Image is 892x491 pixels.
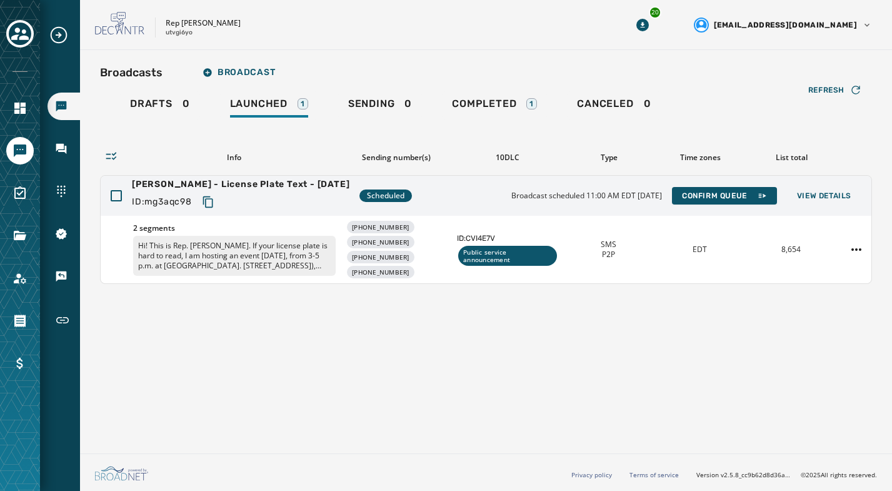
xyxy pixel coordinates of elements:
h2: Broadcasts [100,64,163,81]
span: Confirm Queue [682,191,767,201]
a: Terms of service [629,470,679,479]
div: List total [751,153,832,163]
a: Drafts0 [120,91,200,120]
a: Navigate to Inbox [48,135,80,163]
span: View Details [797,191,851,201]
div: [PHONE_NUMBER] [347,236,414,248]
a: Launched1 [220,91,318,120]
span: Broadcast scheduled 11:00 AM EDT [DATE] [511,191,662,201]
button: Refresh [798,80,872,100]
div: Public service announcement [458,246,557,266]
div: 1 [298,98,308,109]
div: 1 [526,98,537,109]
div: EDT [659,245,741,255]
a: Navigate to Broadcasts [48,93,80,120]
a: Navigate to Surveys [6,180,34,207]
span: 2 segments [133,223,336,233]
a: Completed1 [442,91,547,120]
a: Navigate to Messaging [6,137,34,165]
div: Sending number(s) [346,153,447,163]
span: Sending [348,98,395,110]
button: User settings [689,13,877,38]
span: ID: mg3aqc98 [132,196,192,208]
span: Canceled [577,98,633,110]
span: Drafts [130,98,173,110]
span: © 2025 All rights reserved. [801,470,877,479]
div: Info [133,153,336,163]
span: SMS [601,240,616,250]
div: 8,654 [750,245,831,255]
a: Navigate to Orders [6,307,34,335]
div: [PHONE_NUMBER] [347,221,414,233]
a: Navigate to Sending Numbers [48,178,80,205]
div: Time zones [659,153,741,163]
button: Expand sub nav menu [49,25,79,45]
a: Navigate to Billing [6,350,34,377]
p: Rep [PERSON_NAME] [166,18,241,28]
div: 0 [577,98,651,118]
button: Toggle account select drawer [6,20,34,48]
a: Navigate to Account [6,265,34,292]
span: Version [696,470,791,480]
span: Scheduled [367,191,404,201]
p: Hi! This is Rep. [PERSON_NAME]. If your license plate is hard to read, I am hosting an event [DAT... [133,236,336,276]
div: [PHONE_NUMBER] [347,251,414,263]
span: Refresh [808,85,844,95]
span: Launched [230,98,288,110]
div: 0 [348,98,412,118]
span: ID: CVI4E7V [457,233,558,243]
p: utvgi6yo [166,28,193,38]
span: v2.5.8_cc9b62d8d36ac40d66e6ee4009d0e0f304571100 [721,470,791,480]
span: [PERSON_NAME] - License Plate Text - [DATE] [132,178,349,191]
span: Broadcast [203,68,275,78]
a: Canceled0 [567,91,661,120]
button: View Details [787,187,861,205]
button: Copy text to clipboard [197,191,219,213]
button: Download Menu [631,14,654,36]
div: 0 [130,98,190,118]
div: 20 [649,6,661,19]
a: Navigate to Short Links [48,305,80,335]
a: Navigate to Keywords & Responders [48,263,80,290]
a: Navigate to Files [6,222,34,250]
a: Navigate to Home [6,94,34,122]
span: P2P [602,250,615,260]
span: Completed [452,98,516,110]
button: Shaffer - License Plate Text - 8-25-25 action menu [846,240,866,260]
div: [PHONE_NUMBER] [347,266,414,278]
a: Sending0 [338,91,422,120]
a: Navigate to 10DLC Registration [48,220,80,248]
div: Type [568,153,649,163]
button: Confirm Queue [672,187,777,205]
button: Broadcast [193,60,285,85]
span: [EMAIL_ADDRESS][DOMAIN_NAME] [714,20,857,30]
a: Privacy policy [571,470,612,479]
div: 10DLC [457,153,558,163]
